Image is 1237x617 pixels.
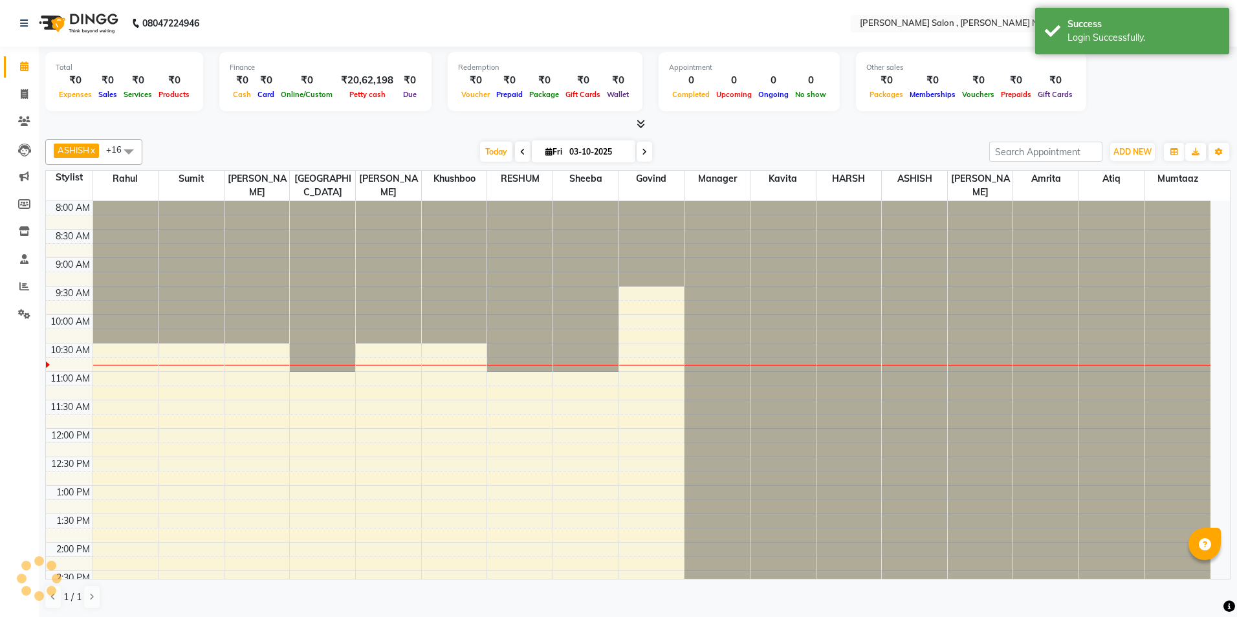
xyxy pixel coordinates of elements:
[493,73,526,88] div: ₹0
[750,171,816,187] span: Kavita
[120,90,155,99] span: Services
[998,73,1034,88] div: ₹0
[159,171,224,187] span: Sumit
[866,62,1076,73] div: Other sales
[882,171,947,187] span: ASHISH
[906,73,959,88] div: ₹0
[906,90,959,99] span: Memberships
[106,144,131,155] span: +16
[1067,17,1220,31] div: Success
[604,90,632,99] span: Wallet
[713,90,755,99] span: Upcoming
[669,62,829,73] div: Appointment
[54,514,93,528] div: 1:30 PM
[155,90,193,99] span: Products
[669,90,713,99] span: Completed
[755,73,792,88] div: 0
[1034,73,1076,88] div: ₹0
[755,90,792,99] span: Ongoing
[1079,171,1144,187] span: atiq
[58,145,89,155] span: ASHISH
[89,145,95,155] a: x
[989,142,1102,162] input: Search Appointment
[48,315,93,329] div: 10:00 AM
[336,73,399,88] div: ₹20,62,198
[120,73,155,88] div: ₹0
[49,457,93,471] div: 12:30 PM
[49,429,93,442] div: 12:00 PM
[356,171,421,200] span: [PERSON_NAME]
[526,73,562,88] div: ₹0
[480,142,512,162] span: Today
[604,73,632,88] div: ₹0
[400,90,420,99] span: Due
[56,73,95,88] div: ₹0
[458,90,493,99] span: Voucher
[792,90,829,99] span: No show
[95,90,120,99] span: Sales
[1110,143,1155,161] button: ADD NEW
[816,171,882,187] span: HARSH
[278,90,336,99] span: Online/Custom
[254,90,278,99] span: Card
[142,5,199,41] b: 08047224946
[224,171,290,200] span: [PERSON_NAME]
[399,73,421,88] div: ₹0
[553,171,618,187] span: Sheeba
[290,171,355,200] span: [GEOGRAPHIC_DATA]
[526,90,562,99] span: Package
[1067,31,1220,45] div: Login Successfully.
[54,543,93,556] div: 2:00 PM
[684,171,750,187] span: Manager
[866,73,906,88] div: ₹0
[53,230,93,243] div: 8:30 AM
[562,90,604,99] span: Gift Cards
[46,171,93,184] div: Stylist
[93,171,159,187] span: Rahul
[458,73,493,88] div: ₹0
[422,171,487,187] span: Khushboo
[562,73,604,88] div: ₹0
[948,171,1013,200] span: [PERSON_NAME]
[48,343,93,357] div: 10:30 AM
[458,62,632,73] div: Redemption
[54,571,93,585] div: 2:30 PM
[487,171,553,187] span: RESHUM
[1013,171,1078,187] span: Amrita
[230,90,254,99] span: Cash
[542,147,565,157] span: Fri
[53,201,93,215] div: 8:00 AM
[48,400,93,414] div: 11:30 AM
[713,73,755,88] div: 0
[53,258,93,272] div: 9:00 AM
[493,90,526,99] span: Prepaid
[278,73,336,88] div: ₹0
[54,486,93,499] div: 1:00 PM
[565,142,630,162] input: 2025-10-03
[56,62,193,73] div: Total
[959,90,998,99] span: Vouchers
[1145,171,1210,187] span: mumtaaz
[155,73,193,88] div: ₹0
[959,73,998,88] div: ₹0
[346,90,389,99] span: Petty cash
[866,90,906,99] span: Packages
[1113,147,1152,157] span: ADD NEW
[53,287,93,300] div: 9:30 AM
[230,62,421,73] div: Finance
[63,590,82,604] span: 1 / 1
[792,73,829,88] div: 0
[95,73,120,88] div: ₹0
[56,90,95,99] span: Expenses
[254,73,278,88] div: ₹0
[48,372,93,385] div: 11:00 AM
[619,171,684,187] span: Govind
[230,73,254,88] div: ₹0
[1034,90,1076,99] span: Gift Cards
[669,73,713,88] div: 0
[998,90,1034,99] span: Prepaids
[33,5,122,41] img: logo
